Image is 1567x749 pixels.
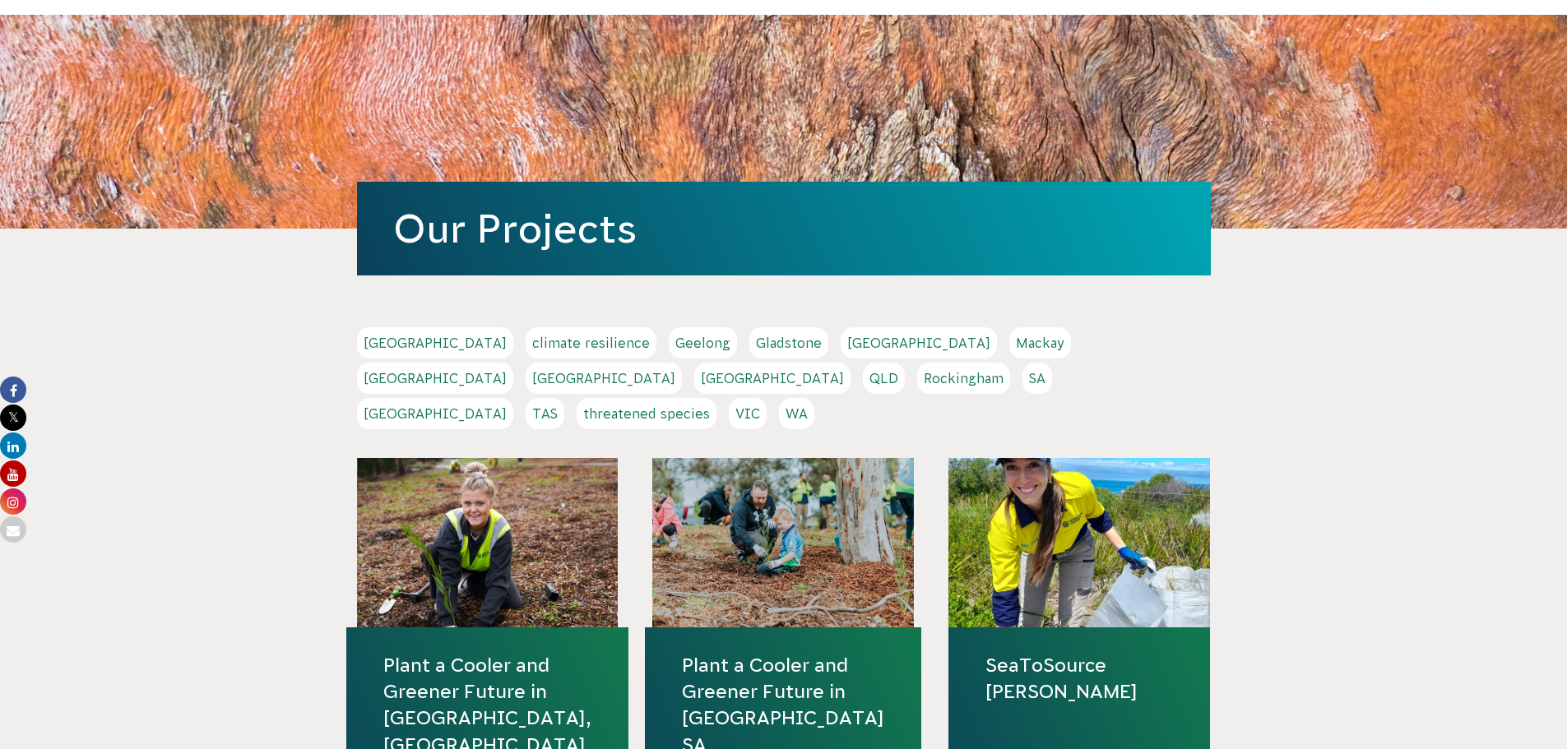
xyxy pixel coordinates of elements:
[526,398,564,429] a: TAS
[357,327,513,358] a: [GEOGRAPHIC_DATA]
[526,363,682,394] a: [GEOGRAPHIC_DATA]
[729,398,767,429] a: VIC
[1009,327,1071,358] a: Mackay
[526,327,656,358] a: climate resilience
[357,363,513,394] a: [GEOGRAPHIC_DATA]
[694,363,851,394] a: [GEOGRAPHIC_DATA]
[749,327,828,358] a: Gladstone
[357,398,513,429] a: [GEOGRAPHIC_DATA]
[669,327,737,358] a: Geelong
[841,327,997,358] a: [GEOGRAPHIC_DATA]
[985,652,1173,705] a: SeaToSource [PERSON_NAME]
[1022,363,1052,394] a: SA
[863,363,905,394] a: QLD
[917,363,1010,394] a: Rockingham
[393,206,637,251] a: Our Projects
[577,398,716,429] a: threatened species
[779,398,814,429] a: WA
